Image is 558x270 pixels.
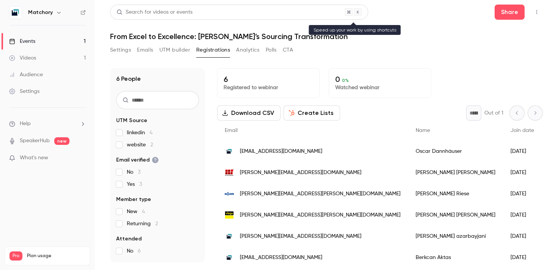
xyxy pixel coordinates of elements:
[240,211,400,219] span: [PERSON_NAME][EMAIL_ADDRESS][PERSON_NAME][DOMAIN_NAME]
[116,117,147,124] span: UTM Source
[240,169,361,177] span: [PERSON_NAME][EMAIL_ADDRESS][DOMAIN_NAME]
[9,54,36,62] div: Videos
[155,221,158,226] span: 2
[503,162,542,183] div: [DATE]
[495,5,525,20] button: Share
[9,38,35,45] div: Events
[20,137,50,145] a: SpeakerHub
[142,209,145,214] span: 4
[225,168,234,177] img: in-put.de
[266,44,277,56] button: Polls
[511,128,534,133] span: Join date
[139,182,142,187] span: 3
[335,75,425,84] p: 0
[408,247,503,268] div: Berkcan Aktas
[9,251,22,261] span: Pro
[408,226,503,247] div: [PERSON_NAME] azarbayjani
[137,44,153,56] button: Emails
[138,170,140,175] span: 3
[127,208,145,215] span: New
[503,247,542,268] div: [DATE]
[9,120,86,128] li: help-dropdown-opener
[408,162,503,183] div: [PERSON_NAME] [PERSON_NAME]
[503,141,542,162] div: [DATE]
[342,78,349,83] span: 0 %
[150,142,153,148] span: 2
[110,44,131,56] button: Settings
[54,137,69,145] span: new
[503,226,542,247] div: [DATE]
[196,44,230,56] button: Registrations
[127,168,140,176] span: No
[150,130,153,135] span: 4
[408,204,503,226] div: [PERSON_NAME] [PERSON_NAME]
[236,44,260,56] button: Analytics
[335,84,425,91] p: Watched webinar
[283,44,293,56] button: CTA
[9,71,43,78] div: Audience
[127,220,158,228] span: Returning
[28,9,53,16] h6: Matchory
[224,75,313,84] p: 6
[116,235,142,243] span: Attended
[20,154,48,162] span: What's new
[127,181,142,188] span: Yes
[240,190,400,198] span: [PERSON_NAME][EMAIL_ADDRESS][PERSON_NAME][DOMAIN_NAME]
[27,253,85,259] span: Plan usage
[20,120,31,128] span: Help
[408,183,503,204] div: [PERSON_NAME] Riese
[116,156,159,164] span: Email verified
[240,232,361,240] span: [PERSON_NAME][EMAIL_ADDRESS][DOMAIN_NAME]
[240,254,322,262] span: [EMAIL_ADDRESS][DOMAIN_NAME]
[127,247,141,255] span: No
[484,109,503,117] p: Out of 1
[284,105,340,121] button: Create Lists
[127,141,153,149] span: website
[117,8,192,16] div: Search for videos or events
[217,105,281,121] button: Download CSV
[408,141,503,162] div: Oscar Dannhäuser
[503,204,542,226] div: [DATE]
[127,129,153,137] span: linkedin
[9,88,39,95] div: Settings
[225,210,234,220] img: viega.de
[503,183,542,204] div: [DATE]
[116,196,151,203] span: Member type
[225,253,234,262] img: matchory.com
[138,248,141,254] span: 6
[240,148,322,155] span: [EMAIL_ADDRESS][DOMAIN_NAME]
[224,84,313,91] p: Registered to webinar
[416,128,430,133] span: Name
[116,74,141,83] h1: 6 People
[9,6,22,19] img: Matchory
[225,232,234,241] img: matchory.com
[159,44,190,56] button: UTM builder
[225,128,238,133] span: Email
[110,32,543,41] h1: From Excel to Excellence: [PERSON_NAME]’s Sourcing Transformation
[225,147,234,156] img: matchory.com
[225,189,234,198] img: roehm.biz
